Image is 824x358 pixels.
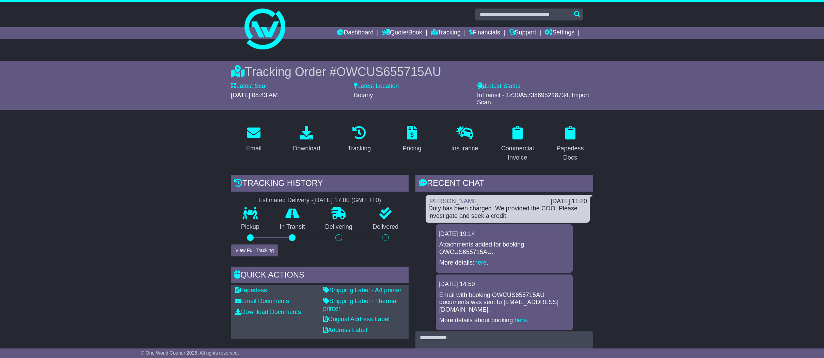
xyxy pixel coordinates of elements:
[323,316,390,323] a: Original Address Label
[235,287,267,294] a: Paperless
[323,287,401,294] a: Shipping Label - A4 printer
[313,197,381,204] div: [DATE] 17:00 (GMT +10)
[431,27,461,39] a: Tracking
[547,123,593,165] a: Paperless Docs
[348,144,371,153] div: Tracking
[288,123,324,155] a: Download
[270,223,315,231] p: In Transit
[499,144,536,162] div: Commercial Invoice
[514,317,527,324] a: here
[398,123,426,155] a: Pricing
[469,27,500,39] a: Financials
[231,175,409,193] div: Tracking history
[323,327,367,333] a: Address Label
[428,198,479,205] a: [PERSON_NAME]
[477,92,589,106] span: InTransit - 1Z30A5738695218734: Import Scan
[439,230,570,238] div: [DATE] 19:14
[315,223,363,231] p: Delivering
[141,350,239,356] span: © One World Courier 2025. All rights reserved.
[439,292,569,314] p: Email with booking OWCUS655715AU documents was sent to [EMAIL_ADDRESS][DOMAIN_NAME].
[246,144,262,153] div: Email
[415,175,593,193] div: RECENT CHAT
[439,241,569,256] p: Attachments added for booking OWCUS655715AU.
[242,123,266,155] a: Email
[451,144,478,153] div: Insurance
[428,205,587,220] div: Duty has been charged. We provided the COO. Please investigate and seek a credit.
[231,83,269,90] label: Latest Scan
[402,144,421,153] div: Pricing
[552,144,589,162] div: Paperless Docs
[235,298,289,304] a: Email Documents
[509,27,536,39] a: Support
[337,27,374,39] a: Dashboard
[439,317,569,324] p: More details about booking: .
[551,198,587,205] div: [DATE] 11:20
[343,123,375,155] a: Tracking
[323,298,398,312] a: Shipping Label - Thermal printer
[439,259,569,267] p: More details: .
[231,267,409,285] div: Quick Actions
[447,123,482,155] a: Insurance
[474,259,487,266] a: here
[439,281,570,288] div: [DATE] 14:59
[363,223,409,231] p: Delivered
[231,64,593,79] div: Tracking Order #
[231,92,278,99] span: [DATE] 08:43 AM
[544,27,574,39] a: Settings
[354,83,399,90] label: Latest Location
[354,92,373,99] span: Botany
[293,144,320,153] div: Download
[477,83,521,90] label: Latest Status
[231,223,270,231] p: Pickup
[382,27,422,39] a: Quote/Book
[494,123,540,165] a: Commercial Invoice
[231,197,409,204] div: Estimated Delivery -
[235,309,301,315] a: Download Documents
[336,65,441,79] span: OWCUS655715AU
[231,244,278,256] button: View Full Tracking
